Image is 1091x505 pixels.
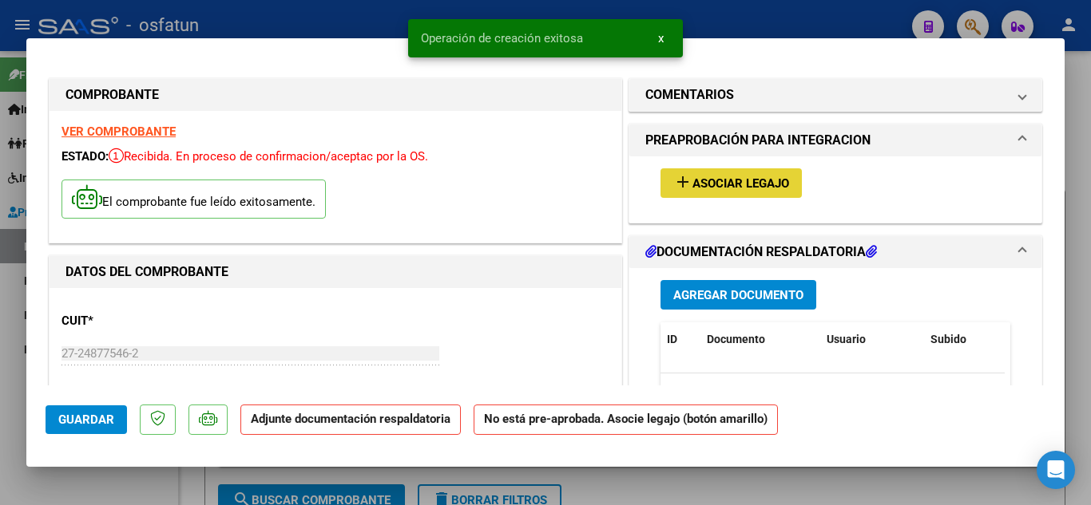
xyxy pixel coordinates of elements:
strong: COMPROBANTE [65,87,159,102]
h1: DOCUMENTACIÓN RESPALDATORIA [645,243,877,262]
span: Usuario [827,333,866,345]
span: x [658,31,664,45]
p: CUIT [61,312,226,330]
div: No data to display [661,373,1005,413]
h1: PREAPROBACIÓN PARA INTEGRACION [645,131,871,150]
strong: No está pre-aprobada. Asocie legajo (botón amarillo) [474,404,778,436]
div: Open Intercom Messenger [1037,451,1075,489]
span: Asociar Legajo [692,176,789,191]
button: Asociar Legajo [661,168,802,198]
mat-expansion-panel-header: DOCUMENTACIÓN RESPALDATORIA [629,236,1041,268]
button: x [645,24,676,53]
span: Documento [707,333,765,345]
datatable-header-cell: Acción [1004,322,1084,357]
p: El comprobante fue leído exitosamente. [61,180,326,219]
datatable-header-cell: Subido [924,322,1004,357]
h1: COMENTARIOS [645,85,734,105]
span: Agregar Documento [673,288,803,302]
span: ESTADO: [61,149,109,164]
span: Subido [930,333,966,345]
datatable-header-cell: Documento [700,322,820,357]
a: VER COMPROBANTE [61,124,176,139]
strong: DATOS DEL COMPROBANTE [65,264,228,279]
span: ID [667,333,677,345]
mat-expansion-panel-header: COMENTARIOS [629,79,1041,111]
datatable-header-cell: ID [661,322,700,357]
mat-expansion-panel-header: PREAPROBACIÓN PARA INTEGRACION [629,124,1041,156]
mat-icon: add [673,172,692,191]
span: Guardar [58,412,114,427]
button: Guardar [46,405,127,434]
div: PREAPROBACIÓN PARA INTEGRACION [629,156,1041,223]
span: Recibida. En proceso de confirmacion/aceptac por la OS. [109,149,428,164]
button: Agregar Documento [661,280,816,310]
datatable-header-cell: Usuario [820,322,924,357]
span: Operación de creación exitosa [421,30,583,46]
strong: Adjunte documentación respaldatoria [251,412,450,426]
